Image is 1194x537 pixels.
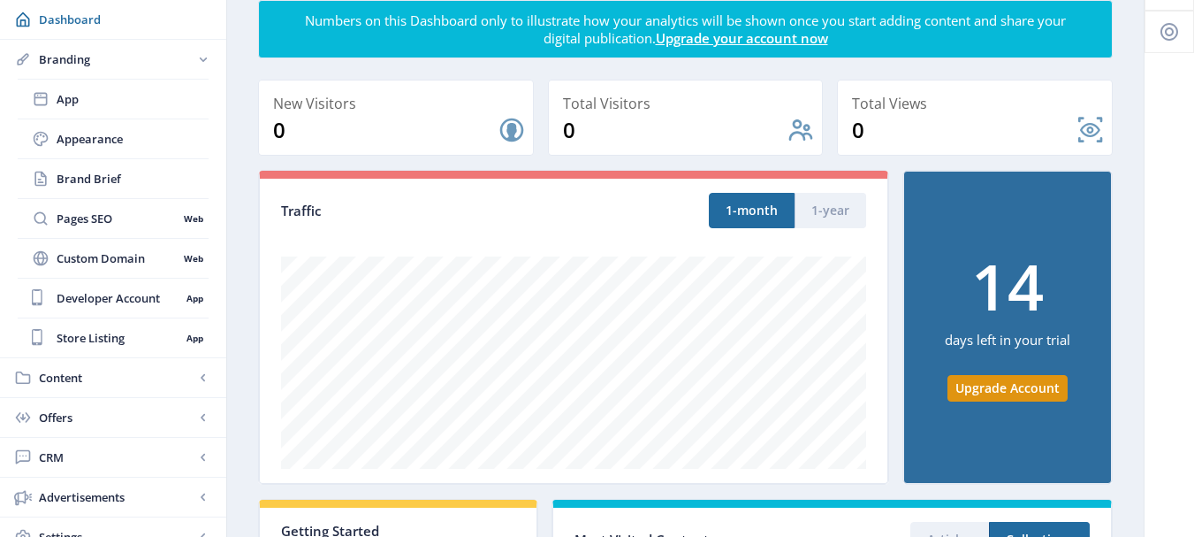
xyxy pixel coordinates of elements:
[57,329,180,347] span: Store Listing
[180,329,209,347] nb-badge: App
[947,375,1068,402] button: Upgrade Account
[945,318,1070,375] div: days left in your trial
[273,91,526,116] div: New Visitors
[18,318,209,357] a: Store ListingApp
[39,369,194,387] span: Content
[57,249,178,267] span: Custom Domain
[39,50,194,68] span: Branding
[18,119,209,158] a: Appearance
[852,116,1076,144] div: 0
[57,289,180,307] span: Developer Account
[180,289,209,307] nb-badge: App
[18,159,209,198] a: Brand Brief
[971,254,1044,318] div: 14
[57,210,178,227] span: Pages SEO
[39,488,194,506] span: Advertisements
[563,91,816,116] div: Total Visitors
[18,239,209,278] a: Custom DomainWeb
[57,130,209,148] span: Appearance
[39,11,212,28] span: Dashboard
[39,409,194,426] span: Offers
[795,193,866,228] button: 1-year
[57,170,209,188] span: Brand Brief
[18,80,209,119] a: App
[709,193,795,228] button: 1-month
[57,90,209,108] span: App
[852,91,1105,116] div: Total Views
[39,449,194,466] span: CRM
[273,116,498,144] div: 0
[281,201,574,221] div: Traffic
[178,210,209,227] nb-badge: Web
[18,199,209,238] a: Pages SEOWeb
[656,29,828,47] a: Upgrade your account now
[18,279,209,318] a: Developer AccountApp
[304,12,1068,47] div: Numbers on this Dashboard only to illustrate how your analytics will be shown once you start addi...
[563,116,787,144] div: 0
[178,249,209,267] nb-badge: Web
